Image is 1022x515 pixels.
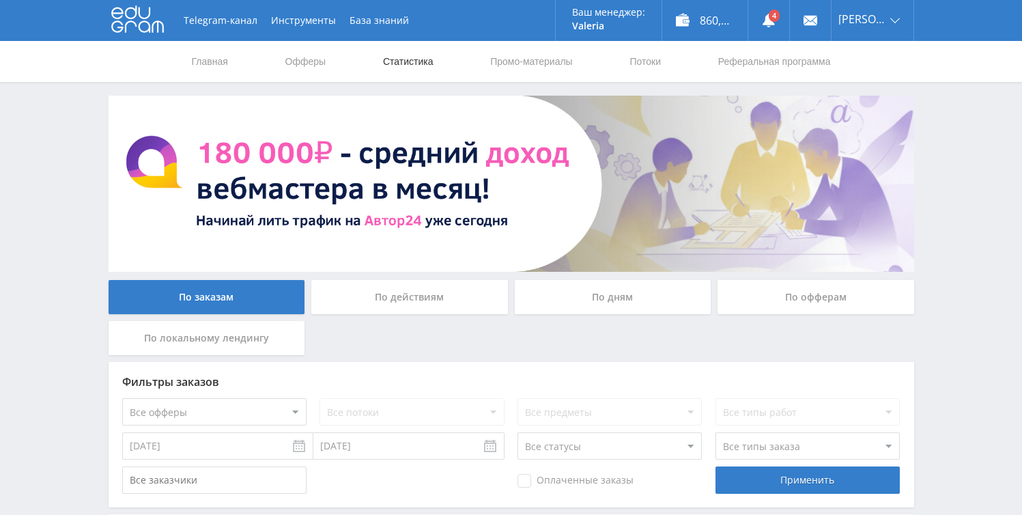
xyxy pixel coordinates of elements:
[718,280,914,314] div: По офферам
[628,41,662,82] a: Потоки
[109,321,305,355] div: По локальному лендингу
[838,14,886,25] span: [PERSON_NAME]
[382,41,435,82] a: Статистика
[572,7,645,18] p: Ваш менеджер:
[517,474,634,488] span: Оплаченные заказы
[190,41,229,82] a: Главная
[515,280,711,314] div: По дням
[715,467,900,494] div: Применить
[572,20,645,31] p: Valeria
[122,467,307,494] input: Все заказчики
[109,280,305,314] div: По заказам
[109,96,914,272] img: BannerAvtor24
[122,376,900,388] div: Фильтры заказов
[311,280,508,314] div: По действиям
[489,41,573,82] a: Промо-материалы
[284,41,328,82] a: Офферы
[717,41,832,82] a: Реферальная программа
